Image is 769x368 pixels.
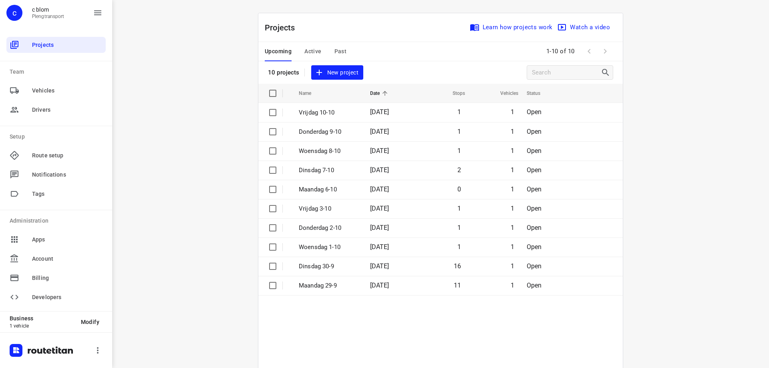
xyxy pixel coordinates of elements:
span: 11 [454,282,461,289]
span: 1 [457,147,461,155]
div: Account [6,251,106,267]
button: New project [311,65,363,80]
div: Developers [6,289,106,305]
span: [DATE] [370,166,389,174]
span: [DATE] [370,147,389,155]
p: Donderdag 2-10 [299,223,358,233]
span: 1 [457,128,461,135]
div: Billing [6,270,106,286]
span: New project [316,68,358,78]
span: 1 [511,108,514,116]
span: 1 [511,166,514,174]
span: 1 [511,282,514,289]
p: Business [10,315,74,322]
span: 1-10 of 10 [543,43,578,60]
span: Open [527,282,542,289]
div: Notifications [6,167,106,183]
span: [DATE] [370,108,389,116]
span: Open [527,262,542,270]
div: Drivers [6,102,106,118]
span: Status [527,88,551,98]
span: Date [370,88,391,98]
span: 1 [511,205,514,212]
span: Vehicles [490,88,519,98]
span: [DATE] [370,243,389,251]
p: Vrijdag 10-10 [299,108,358,117]
span: 1 [457,108,461,116]
span: 1 [511,128,514,135]
span: Open [527,128,542,135]
p: Team [10,68,106,76]
p: Vrijdag 3-10 [299,204,358,213]
p: Donderdag 9-10 [299,127,358,137]
span: 1 [457,205,461,212]
span: Open [527,224,542,231]
span: Tags [32,190,103,198]
span: Open [527,166,542,174]
span: Account [32,255,103,263]
div: Tags [6,186,106,202]
p: Woensdag 1-10 [299,243,358,252]
button: Modify [74,315,106,329]
span: Modify [81,319,99,325]
span: 0 [457,185,461,193]
span: Apps [32,235,103,244]
span: Open [527,108,542,116]
span: 1 [511,243,514,251]
span: 1 [457,243,461,251]
span: Projects [32,41,103,49]
p: c blom [32,6,64,13]
span: Vehicles [32,86,103,95]
span: Past [334,46,347,56]
span: Open [527,243,542,251]
p: Administration [10,217,106,225]
span: Drivers [32,106,103,114]
p: 10 projects [268,69,300,76]
span: 1 [457,224,461,231]
span: 1 [511,262,514,270]
span: Previous Page [581,43,597,59]
p: Maandag 6-10 [299,185,358,194]
span: Stops [442,88,465,98]
p: Setup [10,133,106,141]
div: Vehicles [6,82,106,99]
span: [DATE] [370,262,389,270]
span: Notifications [32,171,103,179]
span: Open [527,185,542,193]
div: Projects [6,37,106,53]
span: Open [527,205,542,212]
p: Woensdag 8-10 [299,147,358,156]
p: Projects [265,22,302,34]
span: 1 [511,147,514,155]
span: 16 [454,262,461,270]
p: Maandag 29-9 [299,281,358,290]
div: Apps [6,231,106,247]
span: Name [299,88,322,98]
span: [DATE] [370,224,389,231]
span: Billing [32,274,103,282]
span: [DATE] [370,282,389,289]
span: Next Page [597,43,613,59]
span: [DATE] [370,185,389,193]
span: [DATE] [370,128,389,135]
span: 1 [511,185,514,193]
p: Dinsdag 30-9 [299,262,358,271]
span: Open [527,147,542,155]
input: Search projects [532,66,601,79]
span: [DATE] [370,205,389,212]
div: Search [601,68,613,77]
p: 1 vehicle [10,323,74,329]
span: Active [304,46,321,56]
p: Plengtransport [32,14,64,19]
span: 1 [511,224,514,231]
span: Upcoming [265,46,292,56]
div: c [6,5,22,21]
div: Route setup [6,147,106,163]
span: 2 [457,166,461,174]
span: Developers [32,293,103,302]
p: Dinsdag 7-10 [299,166,358,175]
span: Route setup [32,151,103,160]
